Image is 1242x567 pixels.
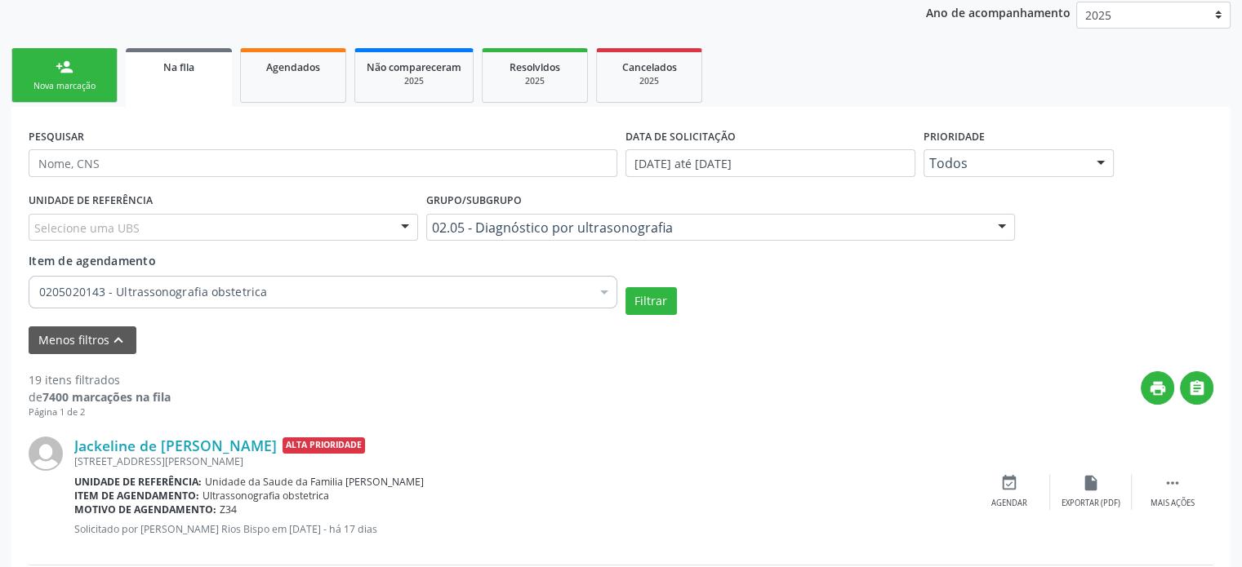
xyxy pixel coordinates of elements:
i: insert_drive_file [1082,474,1100,492]
span: Resolvidos [510,60,560,74]
i: event_available [1000,474,1018,492]
div: 2025 [367,75,461,87]
label: Grupo/Subgrupo [426,188,522,214]
i: keyboard_arrow_up [109,331,127,349]
div: 2025 [494,75,576,87]
div: person_add [56,58,73,76]
span: Todos [929,155,1081,171]
span: Unidade da Saude da Familia [PERSON_NAME] [205,475,424,489]
div: Nova marcação [24,80,105,92]
span: Item de agendamento [29,253,156,268]
label: DATA DE SOLICITAÇÃO [625,124,736,149]
i:  [1188,379,1206,397]
span: Selecione uma UBS [34,219,140,237]
div: Agendar [991,498,1027,509]
span: Z34 [220,503,237,516]
b: Motivo de agendamento: [74,503,216,516]
div: Mais ações [1151,498,1195,509]
p: Solicitado por [PERSON_NAME] Rios Bispo em [DATE] - há 17 dias [74,522,968,536]
p: Ano de acompanhamento [926,2,1071,22]
span: Não compareceram [367,60,461,74]
div: 2025 [608,75,690,87]
label: UNIDADE DE REFERÊNCIA [29,188,153,214]
div: de [29,388,171,405]
span: Agendados [266,60,320,74]
span: Na fila [163,60,194,74]
b: Unidade de referência: [74,475,202,489]
label: Prioridade [924,124,985,149]
img: img [29,436,63,471]
div: Página 1 de 2 [29,405,171,419]
div: [STREET_ADDRESS][PERSON_NAME] [74,454,968,468]
a: Jackeline de [PERSON_NAME] [74,436,277,454]
button: Filtrar [625,287,677,315]
button: print [1141,371,1174,405]
i: print [1149,379,1167,397]
span: 02.05 - Diagnóstico por ultrasonografia [432,219,982,236]
b: Item de agendamento: [74,489,199,503]
button:  [1180,371,1213,405]
label: PESQUISAR [29,124,84,149]
input: Nome, CNS [29,149,617,177]
i:  [1164,474,1182,492]
div: Exportar (PDF) [1062,498,1120,509]
div: 19 itens filtrados [29,371,171,388]
strong: 7400 marcações na fila [42,389,171,405]
span: Alta Prioridade [283,437,365,454]
span: Cancelados [622,60,677,74]
button: Menos filtroskeyboard_arrow_up [29,326,136,355]
input: Selecione um intervalo [625,149,915,177]
span: 0205020143 - Ultrassonografia obstetrica [39,284,590,300]
span: Ultrassonografia obstetrica [203,489,329,503]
